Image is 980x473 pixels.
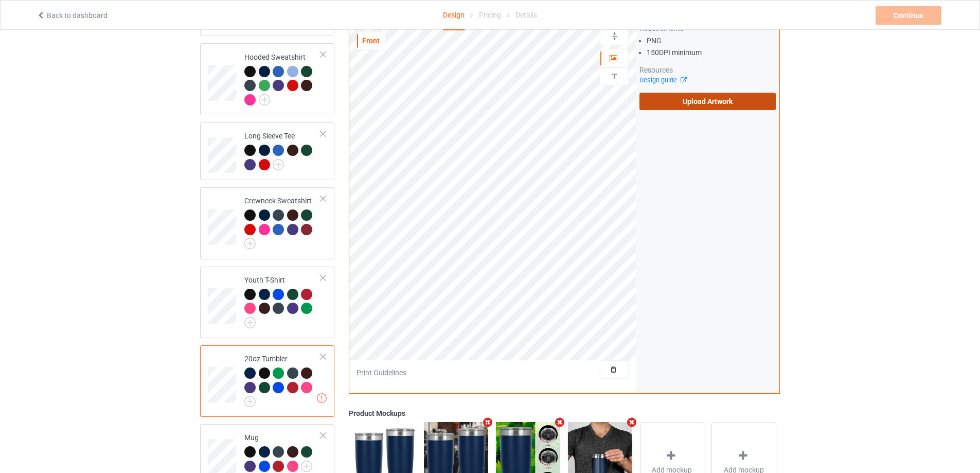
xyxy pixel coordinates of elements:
[349,408,780,418] div: Product Mockups
[200,122,334,180] div: Long Sleeve Tee
[244,354,321,404] div: 20oz Tumbler
[273,159,284,170] img: svg+xml;base64,PD94bWwgdmVyc2lvbj0iMS4wIiBlbmNvZGluZz0iVVRGLTgiPz4KPHN2ZyB3aWR0aD0iMjJweCIgaGVpZ2...
[301,461,312,472] img: svg+xml;base64,PD94bWwgdmVyc2lvbj0iMS4wIiBlbmNvZGluZz0iVVRGLTgiPz4KPHN2ZyB3aWR0aD0iMjJweCIgaGVpZ2...
[244,52,321,105] div: Hooded Sweatshirt
[244,317,256,328] img: svg+xml;base64,PD94bWwgdmVyc2lvbj0iMS4wIiBlbmNvZGluZz0iVVRGLTgiPz4KPHN2ZyB3aWR0aD0iMjJweCIgaGVpZ2...
[482,417,494,428] i: Remove mockup
[244,275,321,325] div: Youth T-Shirt
[259,94,270,106] img: svg+xml;base64,PD94bWwgdmVyc2lvbj0iMS4wIiBlbmNvZGluZz0iVVRGLTgiPz4KPHN2ZyB3aWR0aD0iMjJweCIgaGVpZ2...
[244,196,321,246] div: Crewneck Sweatshirt
[515,1,537,29] div: Details
[479,1,501,29] div: Pricing
[200,43,334,115] div: Hooded Sweatshirt
[200,187,334,259] div: Crewneck Sweatshirt
[554,417,566,428] i: Remove mockup
[647,47,776,58] li: 150 DPI minimum
[610,72,619,81] img: svg%3E%0A
[639,76,686,84] a: Design guide
[200,345,334,417] div: 20oz Tumbler
[37,11,108,20] a: Back to dashboard
[639,65,776,75] div: Resources
[610,31,619,41] img: svg%3E%0A
[625,417,638,428] i: Remove mockup
[200,267,334,338] div: Youth T-Shirt
[317,393,327,403] img: exclamation icon
[244,396,256,407] img: svg+xml;base64,PD94bWwgdmVyc2lvbj0iMS4wIiBlbmNvZGluZz0iVVRGLTgiPz4KPHN2ZyB3aWR0aD0iMjJweCIgaGVpZ2...
[647,35,776,45] li: PNG
[357,367,406,378] div: Print Guidelines
[639,93,776,110] label: Upload Artwork
[244,238,256,249] img: svg+xml;base64,PD94bWwgdmVyc2lvbj0iMS4wIiBlbmNvZGluZz0iVVRGLTgiPz4KPHN2ZyB3aWR0aD0iMjJweCIgaGVpZ2...
[357,36,385,46] div: Front
[244,131,321,169] div: Long Sleeve Tee
[443,1,465,30] div: Design
[244,432,321,471] div: Mug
